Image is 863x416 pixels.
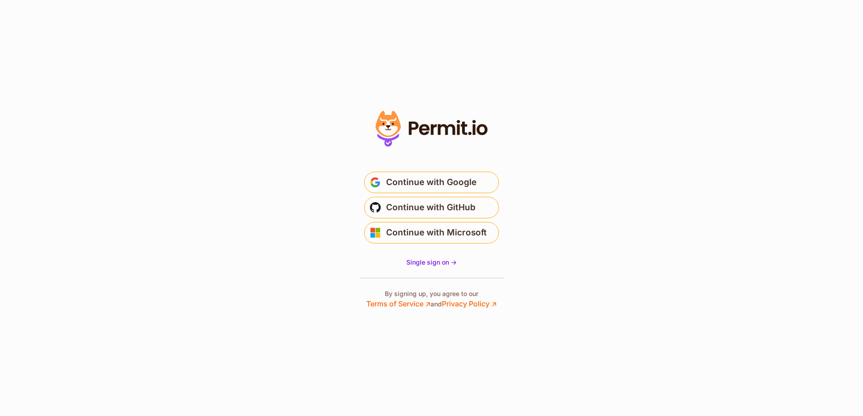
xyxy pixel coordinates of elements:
a: Single sign on -> [406,258,457,267]
span: Continue with Google [386,175,476,190]
button: Continue with Google [364,172,499,193]
a: Privacy Policy ↗ [442,299,497,308]
button: Continue with GitHub [364,197,499,218]
p: By signing up, you agree to our and [366,289,497,309]
button: Continue with Microsoft [364,222,499,243]
span: Continue with GitHub [386,200,476,215]
span: Continue with Microsoft [386,226,487,240]
span: Single sign on -> [406,258,457,266]
a: Terms of Service ↗ [366,299,431,308]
